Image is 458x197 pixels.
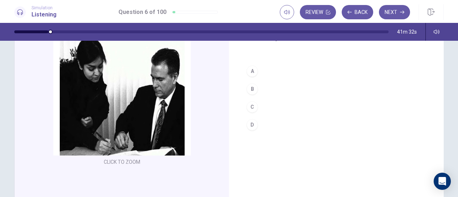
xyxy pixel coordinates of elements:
div: Open Intercom Messenger [434,173,451,190]
div: B [247,83,258,95]
button: Review [300,5,336,19]
span: Simulation [31,5,57,10]
button: C [243,98,429,116]
div: A [247,65,258,77]
button: Back [342,5,373,19]
div: D [247,119,258,130]
h1: Listening [31,10,57,19]
button: Next [379,5,410,19]
div: C [247,101,258,113]
h1: Question 6 of 100 [118,8,166,16]
button: B [243,80,429,98]
span: 41m 32s [397,29,417,35]
button: A [243,62,429,80]
button: D [243,116,429,134]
